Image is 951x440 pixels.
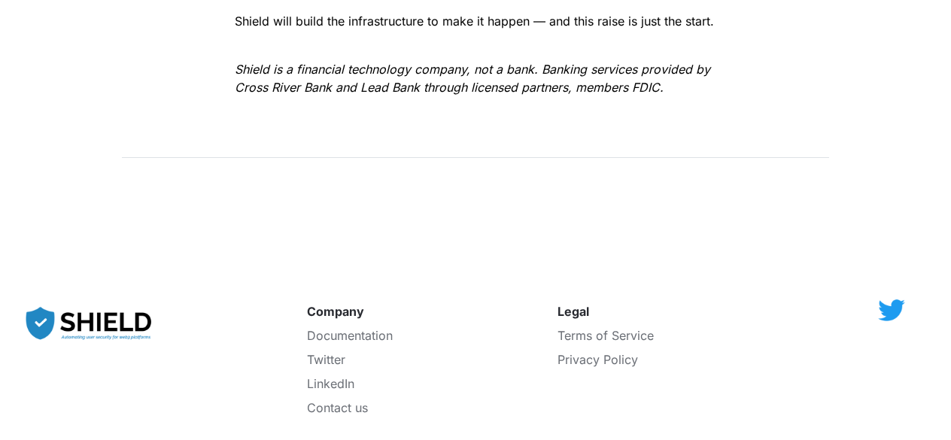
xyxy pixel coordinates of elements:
a: LinkedIn [307,376,354,391]
strong: Legal [558,304,589,319]
em: Shield is a financial technology company, not a bank. Banking services provided by Cross River Ba... [235,62,714,95]
a: Twitter [307,352,345,367]
span: See More Posts [197,174,340,197]
span: Shield will build the infrastructure to make it happen — and this raise is just the start. [235,14,714,29]
a: Privacy Policy [558,352,638,367]
strong: Company [307,304,364,319]
a: Documentation [307,328,393,343]
a: Contact us [307,400,368,415]
a: Terms of Service [558,328,654,343]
